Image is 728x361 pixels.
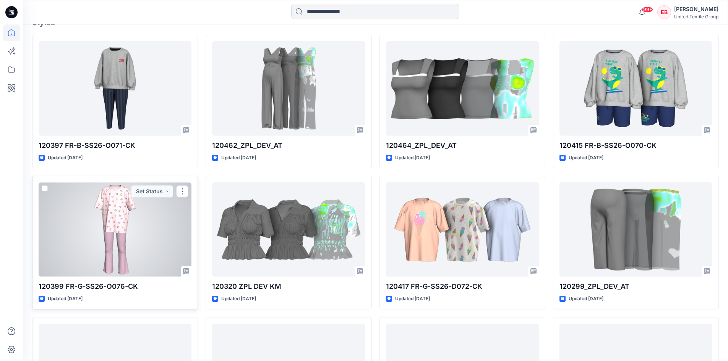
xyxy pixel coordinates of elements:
[39,281,191,292] p: 120399 FR-G-SS26-O076-CK
[657,5,671,19] div: EB
[386,182,539,277] a: 120417 FR-G-SS26-D072-CK
[221,154,256,162] p: Updated [DATE]
[395,154,430,162] p: Updated [DATE]
[559,140,712,151] p: 120415 FR-B-SS26-O070-CK
[221,295,256,303] p: Updated [DATE]
[39,182,191,277] a: 120399 FR-G-SS26-O076-CK
[386,281,539,292] p: 120417 FR-G-SS26-D072-CK
[674,5,718,14] div: [PERSON_NAME]
[386,41,539,136] a: 120464_ZPL_DEV_AT
[559,182,712,277] a: 120299_ZPL_DEV_AT
[39,41,191,136] a: 120397 FR-B-SS26-O071-CK
[48,154,83,162] p: Updated [DATE]
[386,140,539,151] p: 120464_ZPL_DEV_AT
[559,41,712,136] a: 120415 FR-B-SS26-O070-CK
[395,295,430,303] p: Updated [DATE]
[642,6,653,13] span: 99+
[48,295,83,303] p: Updated [DATE]
[212,182,365,277] a: 120320 ZPL DEV KM
[674,14,718,19] div: United Textile Group
[559,281,712,292] p: 120299_ZPL_DEV_AT
[212,41,365,136] a: 120462_ZPL_DEV_AT
[212,140,365,151] p: 120462_ZPL_DEV_AT
[569,154,603,162] p: Updated [DATE]
[569,295,603,303] p: Updated [DATE]
[212,281,365,292] p: 120320 ZPL DEV KM
[39,140,191,151] p: 120397 FR-B-SS26-O071-CK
